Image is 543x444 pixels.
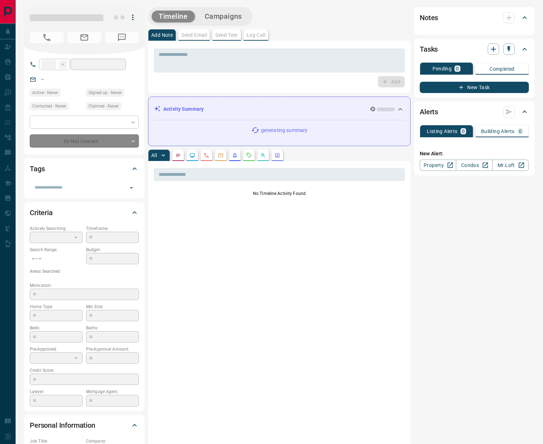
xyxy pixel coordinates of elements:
div: Alerts [420,103,529,120]
div: Personal Information [30,417,139,434]
div: Tasks [420,41,529,58]
button: Open [126,183,136,193]
p: 0 [462,129,465,134]
svg: Agent Actions [275,152,280,158]
a: Condos [456,160,492,171]
svg: Emails [218,152,224,158]
div: Tags [30,160,139,177]
p: Beds: [30,325,83,331]
svg: Notes [175,152,181,158]
div: Activity Summary [154,103,405,116]
h2: Tags [30,163,45,174]
span: No Number [30,32,64,43]
h2: Personal Information [30,420,95,431]
a: Mr.Loft [492,160,529,171]
p: Add Note [151,33,173,38]
h2: Notes [420,12,438,23]
h2: Tasks [420,44,438,55]
p: Completed [490,67,515,71]
p: New Alert: [420,150,529,157]
p: Baths: [86,325,139,331]
p: No Timeline Activity Found [154,190,405,197]
p: 0 [456,66,459,71]
p: Pre-Approval Amount: [86,346,139,352]
p: -- - -- [30,253,83,265]
p: Building Alerts [481,129,515,134]
svg: Calls [204,152,209,158]
span: No Email [67,32,101,43]
p: Mortgage Agent: [86,388,139,395]
svg: Lead Browsing Activity [190,152,195,158]
p: Actively Searching: [30,225,83,232]
p: Activity Summary [163,105,204,113]
h2: Alerts [420,106,438,117]
a: -- [41,76,44,82]
p: Min Size: [86,304,139,310]
h2: Criteria [30,207,53,218]
p: 0 [519,129,522,134]
button: Timeline [152,11,195,22]
p: Search Range: [30,247,83,253]
span: Claimed - Never [89,103,119,110]
svg: Requests [246,152,252,158]
div: Notes [420,9,529,26]
div: Do Not Contact [30,134,139,148]
span: No Number [105,32,139,43]
p: Budget: [86,247,139,253]
div: Criteria [30,204,139,221]
p: Areas Searched: [30,268,139,275]
p: Listing Alerts [427,129,458,134]
svg: Listing Alerts [232,152,238,158]
span: Contacted - Never [32,103,66,110]
span: Active - Never [32,89,58,96]
p: Lawyer: [30,388,83,395]
p: Timeframe: [86,225,139,232]
p: Home Type: [30,304,83,310]
a: Property [420,160,456,171]
p: Pre-Approved: [30,346,83,352]
p: Motivation: [30,282,139,289]
p: Pending [432,66,452,71]
p: Credit Score: [30,367,139,374]
button: New Task [420,82,529,93]
span: Signed up - Never [89,89,122,96]
p: All [151,153,157,158]
svg: Opportunities [260,152,266,158]
p: generating summary [261,127,307,134]
button: Campaigns [198,11,249,22]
